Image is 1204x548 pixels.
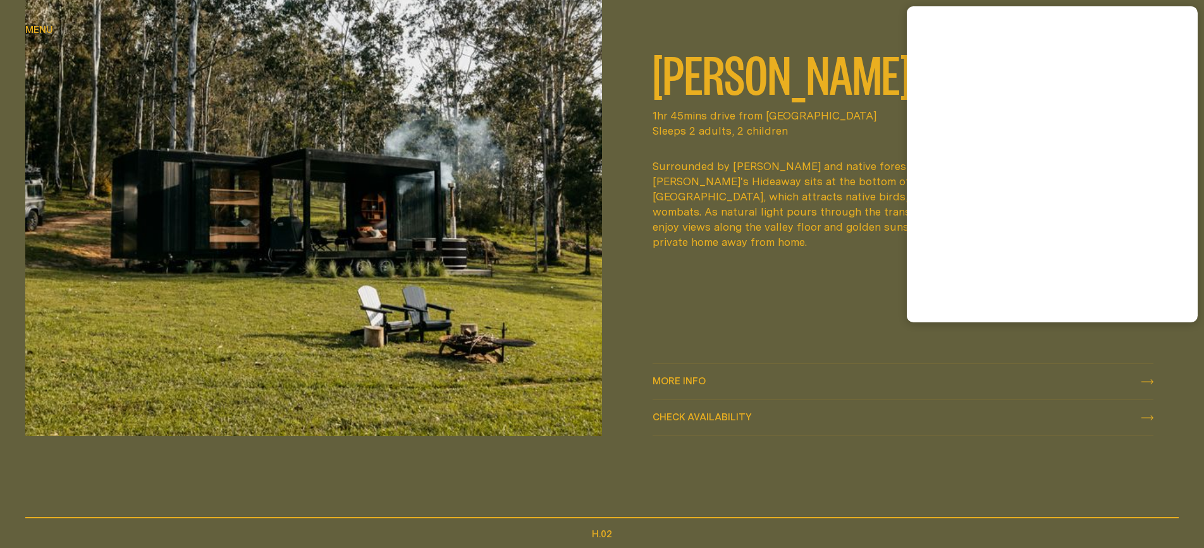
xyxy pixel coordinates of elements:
button: show menu [25,23,53,38]
a: More info [653,364,1153,399]
span: 1hr 45mins drive from [GEOGRAPHIC_DATA] [653,108,1153,123]
button: check availability [653,400,1153,435]
h2: [PERSON_NAME]’s Hideaway [653,47,1153,98]
span: More info [653,376,706,386]
span: Sleeps 2 adults, 2 children [653,123,1153,138]
div: Surrounded by [PERSON_NAME] and native forests, [PERSON_NAME]'s Hideaway sits at the bottom of a ... [653,159,1017,250]
span: Check availability [653,412,752,422]
span: Menu [25,25,53,34]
